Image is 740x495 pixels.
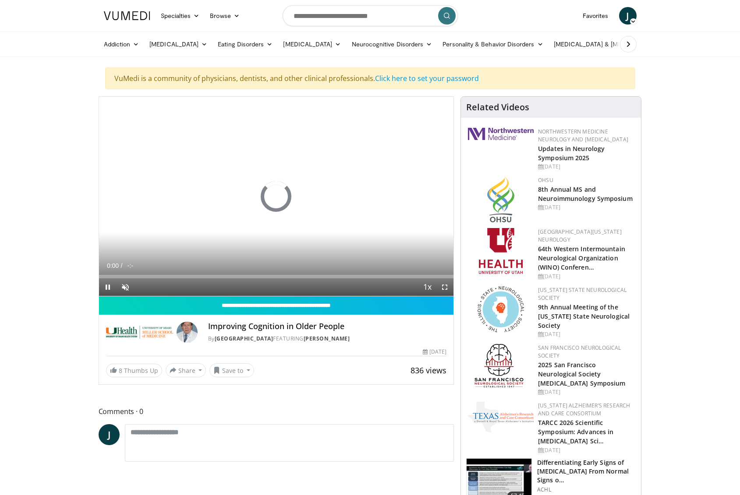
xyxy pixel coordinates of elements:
span: 0:00 [107,262,119,269]
video-js: Video Player [99,97,454,296]
a: Neurocognitive Disorders [347,35,438,53]
a: 8th Annual MS and Neuroimmunology Symposium [538,185,633,203]
a: Browse [205,7,245,25]
a: [MEDICAL_DATA] & [MEDICAL_DATA] [549,35,674,53]
a: [MEDICAL_DATA] [278,35,346,53]
span: -:- [127,262,133,269]
img: f6362829-b0a3-407d-a044-59546adfd345.png.150x105_q85_autocrop_double_scale_upscale_version-0.2.png [479,228,523,274]
a: [GEOGRAPHIC_DATA][US_STATE] Neurology [538,228,622,243]
a: J [99,424,120,445]
a: Favorites [577,7,614,25]
a: 8 Thumbs Up [106,364,162,377]
h3: Differentiating Early Signs of [MEDICAL_DATA] From Normal Signs o… [537,458,636,484]
a: [GEOGRAPHIC_DATA] [215,335,273,342]
img: VuMedi Logo [104,11,150,20]
a: OHSU [538,176,553,184]
a: San Francisco Neurological Society [538,344,621,359]
a: TARCC 2026 Scientific Symposium: Advances in [MEDICAL_DATA] Sci… [538,418,613,445]
img: da959c7f-65a6-4fcf-a939-c8c702e0a770.png.150x105_q85_autocrop_double_scale_upscale_version-0.2.png [487,176,514,222]
p: ACHL [537,486,636,493]
button: Fullscreen [436,278,453,296]
img: Avatar [177,322,198,343]
img: 71a8b48c-8850-4916-bbdd-e2f3ccf11ef9.png.150x105_q85_autocrop_double_scale_upscale_version-0.2.png [478,286,524,332]
button: Unmute [117,278,134,296]
span: Comments 0 [99,406,454,417]
a: Click here to set your password [375,74,479,83]
a: Addiction [99,35,145,53]
span: 836 views [411,365,446,376]
div: [DATE] [538,388,634,396]
span: / [121,262,123,269]
img: University of Miami [106,322,173,343]
a: [US_STATE] Alzheimer’s Research and Care Consortium [538,402,630,417]
a: [PERSON_NAME] [304,335,350,342]
div: VuMedi is a community of physicians, dentists, and other clinical professionals. [105,67,635,89]
div: [DATE] [538,204,634,211]
a: [MEDICAL_DATA] [144,35,212,53]
a: Personality & Behavior Disorders [437,35,548,53]
h4: Improving Cognition in Older People [208,322,446,331]
a: 9th Annual Meeting of the [US_STATE] State Neurological Society [538,303,630,330]
a: Specialties [156,7,205,25]
div: Progress Bar [99,275,454,278]
a: Eating Disorders [212,35,278,53]
div: [DATE] [538,446,634,454]
span: 8 [119,366,122,375]
div: [DATE] [423,348,446,356]
a: 2025 San Francisco Neurological Society [MEDICAL_DATA] Symposium [538,361,625,387]
a: Updates in Neurology Symposium 2025 [538,144,605,162]
img: c78a2266-bcdd-4805-b1c2-ade407285ecb.png.150x105_q85_autocrop_double_scale_upscale_version-0.2.png [468,402,534,432]
button: Share [166,363,206,377]
div: [DATE] [538,273,634,281]
a: J [619,7,637,25]
button: Playback Rate [418,278,436,296]
input: Search topics, interventions [283,5,458,26]
a: Northwestern Medicine Neurology and [MEDICAL_DATA] [538,128,628,143]
h4: Related Videos [466,102,529,112]
button: Save to [209,363,254,377]
button: Pause [99,278,117,296]
img: ad8adf1f-d405-434e-aebe-ebf7635c9b5d.png.150x105_q85_autocrop_double_scale_upscale_version-0.2.png [474,344,527,390]
div: [DATE] [538,163,634,171]
img: 2a462fb6-9365-492a-ac79-3166a6f924d8.png.150x105_q85_autocrop_double_scale_upscale_version-0.2.jpg [468,128,534,140]
div: By FEATURING [208,335,446,343]
a: 64th Western Intermountain Neurological Organization (WINO) Conferen… [538,245,625,271]
a: [US_STATE] State Neurological Society [538,286,627,302]
div: [DATE] [538,330,634,338]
